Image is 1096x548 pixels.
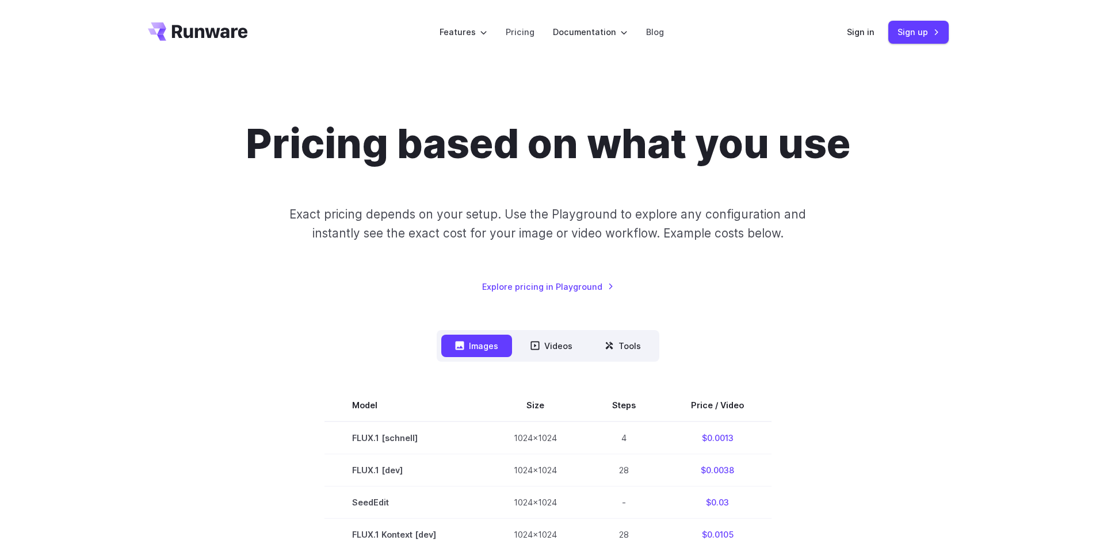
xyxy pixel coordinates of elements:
p: Exact pricing depends on your setup. Use the Playground to explore any configuration and instantl... [268,205,828,243]
th: Model [324,389,486,421]
h1: Pricing based on what you use [246,120,850,168]
button: Videos [517,335,586,357]
button: Tools [591,335,655,357]
td: $0.03 [663,486,772,518]
td: SeedEdit [324,486,486,518]
label: Features [440,25,487,39]
td: FLUX.1 [schnell] [324,421,486,454]
a: Explore pricing in Playground [482,280,614,293]
a: Pricing [506,25,534,39]
button: Images [441,335,512,357]
td: $0.0038 [663,454,772,486]
td: - [585,486,663,518]
th: Price / Video [663,389,772,421]
td: $0.0013 [663,421,772,454]
td: FLUX.1 [dev] [324,454,486,486]
td: 1024x1024 [486,454,585,486]
a: Sign in [847,25,874,39]
th: Steps [585,389,663,421]
td: 1024x1024 [486,421,585,454]
a: Go to / [148,22,248,41]
label: Documentation [553,25,628,39]
td: 1024x1024 [486,486,585,518]
a: Blog [646,25,664,39]
td: 4 [585,421,663,454]
th: Size [486,389,585,421]
a: Sign up [888,21,949,43]
td: 28 [585,454,663,486]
